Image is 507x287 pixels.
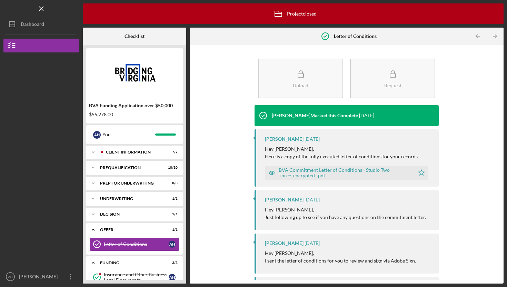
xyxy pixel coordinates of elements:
[21,17,44,33] div: Dashboard
[305,197,320,202] time: 2024-10-25 12:32
[334,33,377,39] b: Letter of Conditions
[279,167,411,178] div: BVA Commitment Letter of Conditions - Studio Two Three_encrypted_.pdf
[293,83,308,88] div: Upload
[265,153,419,160] p: Here is a copy of the fully executed letter of conditions for your records.
[104,272,169,283] div: Insurance and Other Business Legal Documents
[169,241,176,248] div: A H
[305,240,320,246] time: 2024-10-22 19:06
[89,112,180,117] div: $55,278.00
[102,129,155,140] div: You
[270,5,317,22] div: Project closed
[258,59,343,98] button: Upload
[272,113,358,118] div: [PERSON_NAME] Marked this Complete
[3,17,79,31] button: Dashboard
[90,270,179,284] a: Insurance and Other Business Legal DocumentsAH
[93,131,101,139] div: A H
[106,150,160,154] div: Client Information
[90,237,179,251] a: Letter of ConditionsAH
[100,197,160,201] div: Underwriting
[265,136,304,142] div: [PERSON_NAME]
[265,145,419,153] p: Hey [PERSON_NAME],
[265,214,426,221] p: Just following up to see if you have any questions on the commitment letter.
[100,261,160,265] div: Funding
[350,59,435,98] button: Request
[265,249,416,257] p: Hey [PERSON_NAME],
[359,113,374,118] time: 2024-10-30 17:47
[265,166,428,180] button: BVA Commitment Letter of Conditions - Studio Two Three_encrypted_.pdf
[100,228,160,232] div: Offer
[165,261,178,265] div: 3 / 3
[265,240,304,246] div: [PERSON_NAME]
[265,206,426,214] p: Hey [PERSON_NAME],
[100,166,160,170] div: Prequalification
[165,181,178,185] div: 8 / 8
[384,83,401,88] div: Request
[169,274,176,281] div: A H
[17,270,62,285] div: [PERSON_NAME]
[86,52,183,93] img: Product logo
[100,212,160,216] div: Decision
[100,181,160,185] div: Prep for Underwriting
[165,197,178,201] div: 1 / 1
[165,150,178,154] div: 7 / 7
[265,257,416,265] p: I sent the letter of conditions for you to review and sign via Adobe Sign.
[89,103,180,108] div: BVA Funding Application over $50,000
[8,275,12,279] text: AH
[165,212,178,216] div: 1 / 1
[125,33,145,39] b: Checklist
[165,228,178,232] div: 1 / 1
[104,241,169,247] div: Letter of Conditions
[165,166,178,170] div: 10 / 10
[3,270,79,284] button: AH[PERSON_NAME]
[265,197,304,202] div: [PERSON_NAME]
[305,136,320,142] time: 2024-10-25 17:33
